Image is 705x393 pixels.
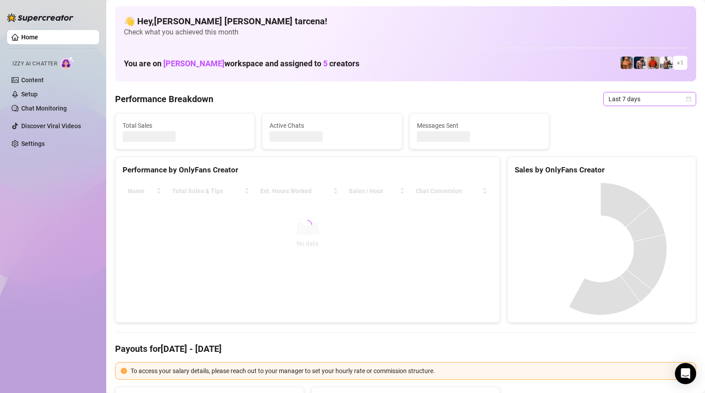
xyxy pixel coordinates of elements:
span: calendar [686,96,691,102]
h4: Payouts for [DATE] - [DATE] [115,343,696,355]
a: Discover Viral Videos [21,122,81,130]
img: logo-BBDzfeDw.svg [7,13,73,22]
div: Sales by OnlyFans Creator [515,164,689,176]
a: Home [21,34,38,41]
a: Content [21,76,44,84]
span: Active Chats [270,121,394,130]
span: Izzy AI Chatter [12,60,57,68]
span: 5 [323,59,327,68]
span: + 1 [677,58,684,68]
span: Messages Sent [417,121,542,130]
div: Performance by OnlyFans Creator [123,164,493,176]
span: exclamation-circle [121,368,127,374]
h4: Performance Breakdown [115,93,213,105]
div: Open Intercom Messenger [675,363,696,384]
a: Settings [21,140,45,147]
span: loading [302,219,313,230]
img: AI Chatter [61,56,74,69]
span: Check what you achieved this month [124,27,687,37]
span: [PERSON_NAME] [163,59,224,68]
h1: You are on workspace and assigned to creators [124,59,359,69]
img: JUSTIN [660,57,673,69]
img: Axel [634,57,646,69]
a: Chat Monitoring [21,105,67,112]
h4: 👋 Hey, [PERSON_NAME] [PERSON_NAME] tarcena ! [124,15,687,27]
img: Justin [647,57,659,69]
span: Total Sales [123,121,247,130]
img: JG [620,57,633,69]
div: To access your salary details, please reach out to your manager to set your hourly rate or commis... [131,366,690,376]
span: Last 7 days [609,92,691,106]
a: Setup [21,91,38,98]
